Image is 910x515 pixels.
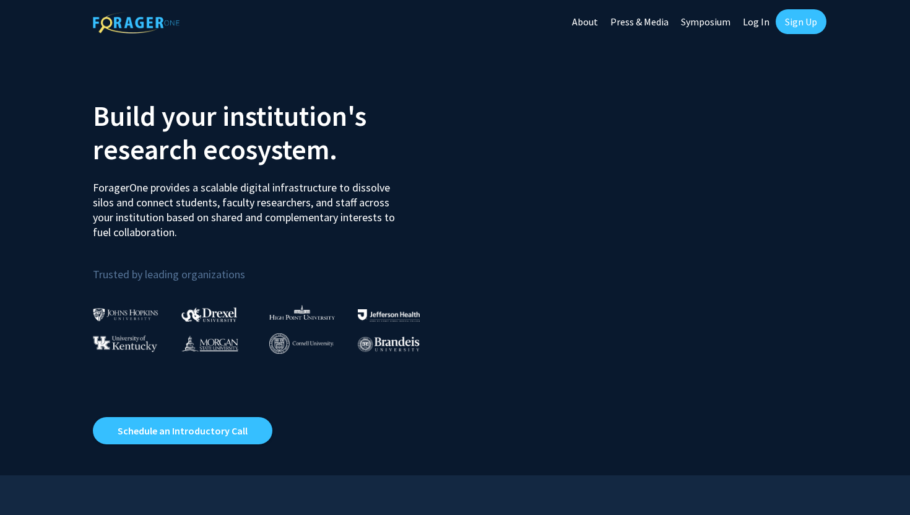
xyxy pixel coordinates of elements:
a: Opens in a new tab [93,417,272,444]
img: Cornell University [269,333,334,354]
img: Thomas Jefferson University [358,309,420,321]
img: Johns Hopkins University [93,308,158,321]
img: University of Kentucky [93,335,157,352]
img: Brandeis University [358,337,420,352]
img: ForagerOne Logo [93,12,180,33]
img: Morgan State University [181,335,238,351]
p: ForagerOne provides a scalable digital infrastructure to dissolve silos and connect students, fac... [93,171,404,240]
h2: Build your institution's research ecosystem. [93,99,446,166]
a: Sign Up [776,9,826,34]
img: Drexel University [181,307,237,322]
img: High Point University [269,305,335,320]
p: Trusted by leading organizations [93,250,446,284]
